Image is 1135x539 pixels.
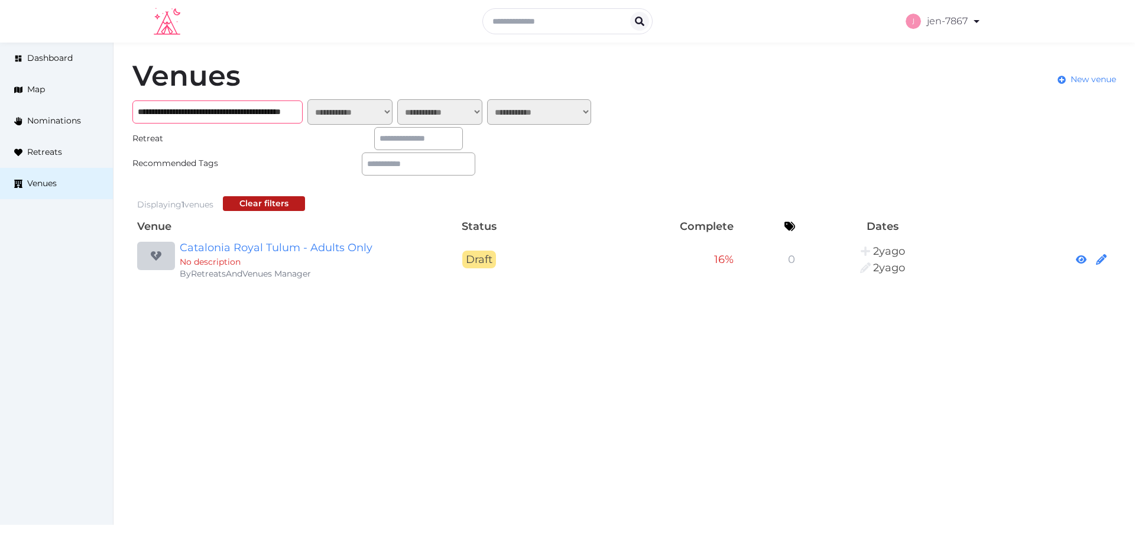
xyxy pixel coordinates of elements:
h1: Venues [132,61,241,90]
div: By RetreatsAndVenues Manager [180,268,407,280]
button: Clear filters [223,196,305,211]
th: Status [411,216,546,237]
span: Retreats [27,146,62,158]
div: Retreat [132,132,246,145]
span: No description [180,256,241,267]
span: 16 % [714,253,734,266]
span: 1 [181,199,184,210]
span: 7:41PM, March 8th, 2024 [873,245,905,258]
span: Nominations [27,115,81,127]
span: 0 [788,253,795,266]
span: Venues [27,177,57,190]
th: Complete [546,216,738,237]
div: Clear filters [239,197,288,210]
a: Catalonia Royal Tulum - Adults Only [180,239,407,256]
span: Dashboard [27,52,73,64]
span: Map [27,83,45,96]
th: Dates [800,216,965,237]
span: New venue [1071,73,1116,86]
span: Draft [462,251,496,268]
div: Recommended Tags [132,157,246,170]
div: Displaying venues [137,199,213,211]
span: 7:41PM, March 8th, 2024 [873,261,905,274]
a: New venue [1058,73,1116,86]
th: Venue [132,216,411,237]
a: jen-7867 [906,5,981,38]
